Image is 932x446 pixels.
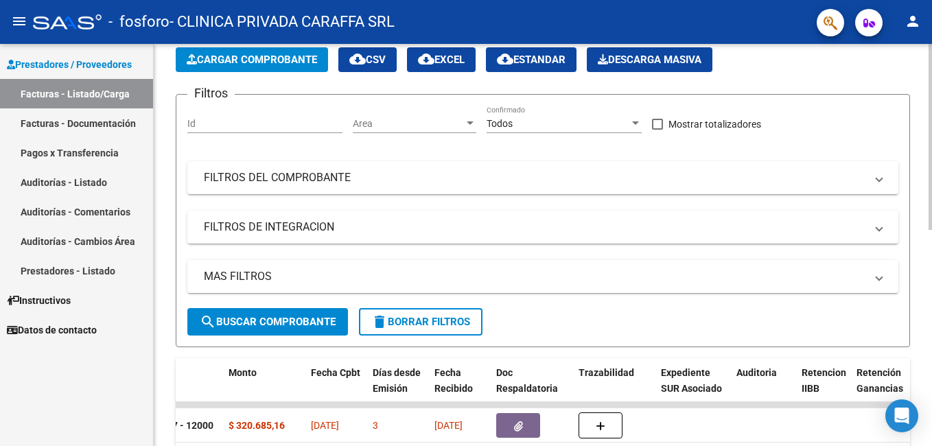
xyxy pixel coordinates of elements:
button: Estandar [486,47,576,72]
datatable-header-cell: Días desde Emisión [367,358,429,419]
span: Monto [229,367,257,378]
span: Fecha Recibido [434,367,473,394]
datatable-header-cell: Retencion IIBB [796,358,851,419]
span: Estandar [497,54,566,66]
mat-expansion-panel-header: FILTROS DEL COMPROBANTE [187,161,898,194]
span: EXCEL [418,54,465,66]
div: Open Intercom Messenger [885,399,918,432]
mat-panel-title: FILTROS DE INTEGRACION [204,220,865,235]
app-download-masive: Descarga masiva de comprobantes (adjuntos) [587,47,712,72]
datatable-header-cell: Retención Ganancias [851,358,906,419]
span: Doc Respaldatoria [496,367,558,394]
button: Buscar Comprobante [187,308,348,336]
span: Fecha Cpbt [311,367,360,378]
span: Area [353,118,464,130]
button: EXCEL [407,47,476,72]
span: Auditoria [736,367,777,378]
span: 3 [373,420,378,431]
mat-panel-title: MAS FILTROS [204,269,865,284]
span: Mostrar totalizadores [668,116,761,132]
datatable-header-cell: Auditoria [731,358,796,419]
datatable-header-cell: Monto [223,358,305,419]
datatable-header-cell: Fecha Cpbt [305,358,367,419]
span: Datos de contacto [7,322,97,338]
span: - fosforo [108,7,170,37]
mat-expansion-panel-header: MAS FILTROS [187,260,898,293]
mat-expansion-panel-header: FILTROS DE INTEGRACION [187,211,898,244]
datatable-header-cell: Doc Respaldatoria [491,358,573,419]
span: Trazabilidad [579,367,634,378]
mat-icon: search [200,314,216,330]
strong: $ 320.685,16 [229,420,285,431]
span: Retención Ganancias [857,367,903,394]
span: [DATE] [434,420,463,431]
mat-panel-title: FILTROS DEL COMPROBANTE [204,170,865,185]
button: Borrar Filtros [359,308,482,336]
datatable-header-cell: Trazabilidad [573,358,655,419]
span: Instructivos [7,293,71,308]
button: Cargar Comprobante [176,47,328,72]
datatable-header-cell: Fecha Recibido [429,358,491,419]
span: Días desde Emisión [373,367,421,394]
span: Prestadores / Proveedores [7,57,132,72]
button: CSV [338,47,397,72]
mat-icon: delete [371,314,388,330]
span: CSV [349,54,386,66]
mat-icon: cloud_download [418,51,434,67]
span: Expediente SUR Asociado [661,367,722,394]
span: Retencion IIBB [802,367,846,394]
span: Buscar Comprobante [200,316,336,328]
mat-icon: cloud_download [497,51,513,67]
h3: Filtros [187,84,235,103]
span: Borrar Filtros [371,316,470,328]
span: Todos [487,118,513,129]
span: Descarga Masiva [598,54,701,66]
span: [DATE] [311,420,339,431]
button: Descarga Masiva [587,47,712,72]
mat-icon: person [905,13,921,30]
span: Cargar Comprobante [187,54,317,66]
mat-icon: menu [11,13,27,30]
datatable-header-cell: Expediente SUR Asociado [655,358,731,419]
mat-icon: cloud_download [349,51,366,67]
span: - CLINICA PRIVADA CARAFFA SRL [170,7,395,37]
